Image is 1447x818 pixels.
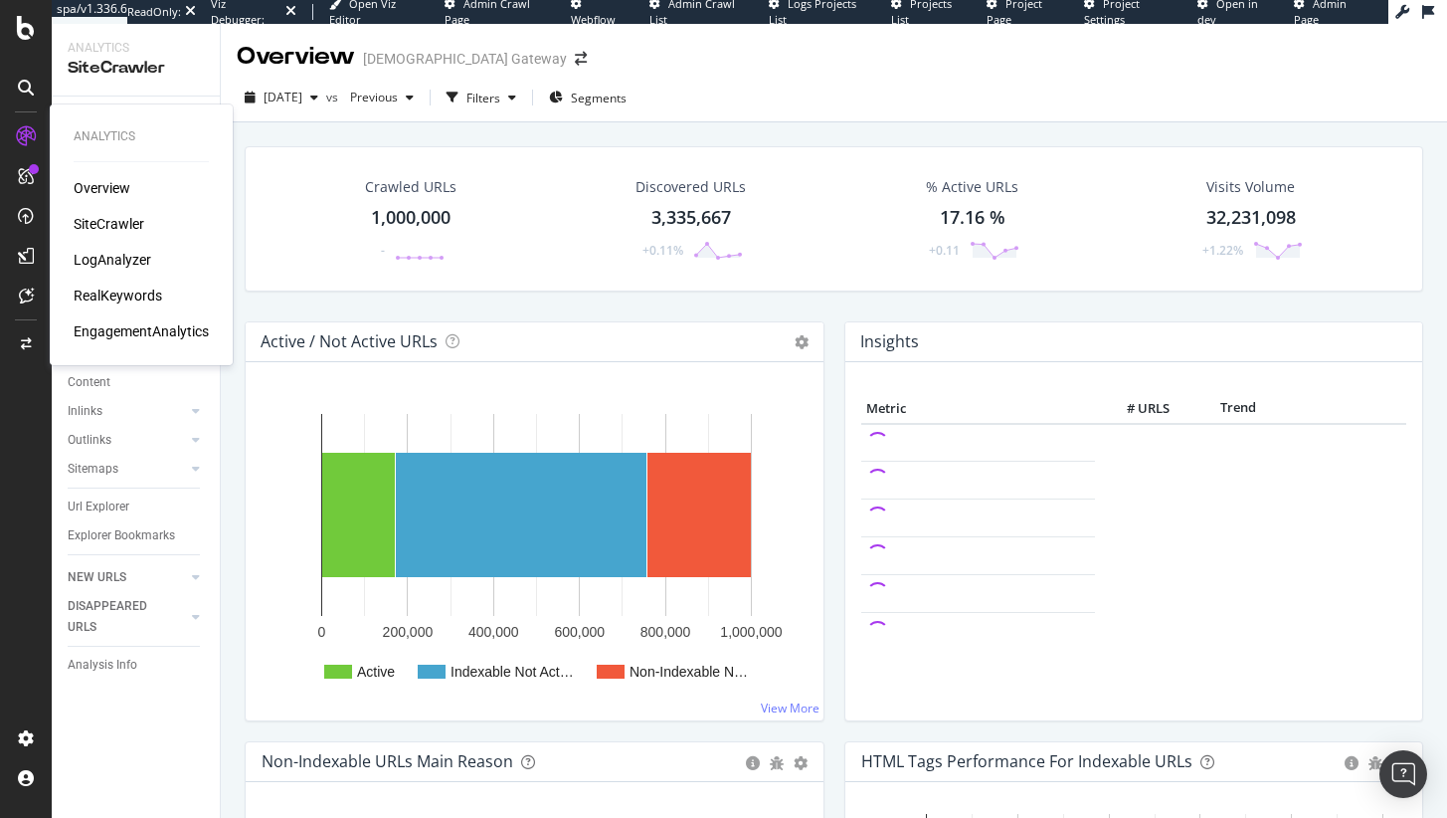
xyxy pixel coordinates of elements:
a: DISAPPEARED URLS [68,596,186,638]
div: Content [68,372,110,393]
text: 800,000 [640,624,691,640]
div: Visits Volume [1206,177,1295,197]
div: SiteCrawler [68,57,204,80]
div: bug [770,756,784,770]
th: Trend [1175,394,1302,424]
text: 600,000 [554,624,605,640]
text: 0 [318,624,326,640]
text: Active [357,664,395,680]
button: [DATE] [237,82,326,113]
div: Filters [466,90,500,106]
div: Analysis Info [68,655,137,676]
a: Inlinks [68,401,186,422]
div: circle-info [1345,756,1358,770]
text: 400,000 [468,624,519,640]
a: Explorer Bookmarks [68,525,206,546]
div: NEW URLS [68,567,126,588]
th: Metric [861,394,1095,424]
text: Indexable Not Act… [451,664,574,680]
div: arrow-right-arrow-left [575,52,587,66]
div: Explorer Bookmarks [68,525,175,546]
a: Analysis Info [68,655,206,676]
div: ReadOnly: [127,4,181,20]
text: Non-Indexable N… [630,664,748,680]
button: Filters [439,82,524,113]
span: Previous [342,89,398,105]
a: Content [68,372,206,393]
div: Open Intercom Messenger [1379,750,1427,798]
div: Crawled URLs [365,177,456,197]
span: 2025 Aug. 11th [264,89,302,105]
span: Segments [571,90,627,106]
svg: A chart. [262,394,800,705]
a: Url Explorer [68,497,206,517]
a: EngagementAnalytics [74,321,209,341]
h4: Active / Not Active URLs [261,328,438,355]
div: Inlinks [68,401,102,422]
button: Previous [342,82,422,113]
div: Sitemaps [68,459,118,480]
div: 1,000,000 [371,205,451,231]
div: gear [794,756,808,770]
div: - [381,242,385,259]
div: Non-Indexable URLs Main Reason [262,751,513,771]
text: 200,000 [383,624,434,640]
div: Discovered URLs [635,177,746,197]
a: NEW URLS [68,567,186,588]
div: Analytics [74,128,209,145]
div: Url Explorer [68,497,129,517]
div: bug [1368,756,1382,770]
div: % Active URLs [926,177,1018,197]
div: +1.22% [1202,242,1243,259]
a: Sitemaps [68,459,186,480]
a: LogAnalyzer [74,250,151,270]
div: +0.11% [642,242,683,259]
span: vs [326,89,342,105]
h4: Insights [860,328,919,355]
div: DISAPPEARED URLS [68,596,168,638]
a: View More [761,700,819,716]
text: 1,000,000 [720,624,782,640]
button: Segments [541,82,634,113]
div: HTML Tags Performance for Indexable URLs [861,751,1192,771]
div: Analytics [68,40,204,57]
div: circle-info [746,756,760,770]
a: SiteCrawler [74,214,144,234]
i: Options [795,335,809,349]
a: Overview [74,178,130,198]
a: Outlinks [68,430,186,451]
div: 17.16 % [940,205,1005,231]
div: [DEMOGRAPHIC_DATA] Gateway [363,49,567,69]
span: Webflow [571,12,616,27]
div: 3,335,667 [651,205,731,231]
div: 32,231,098 [1206,205,1296,231]
div: Overview [237,40,355,74]
th: # URLS [1095,394,1175,424]
div: +0.11 [929,242,960,259]
a: RealKeywords [74,286,162,306]
div: Outlinks [68,430,111,451]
